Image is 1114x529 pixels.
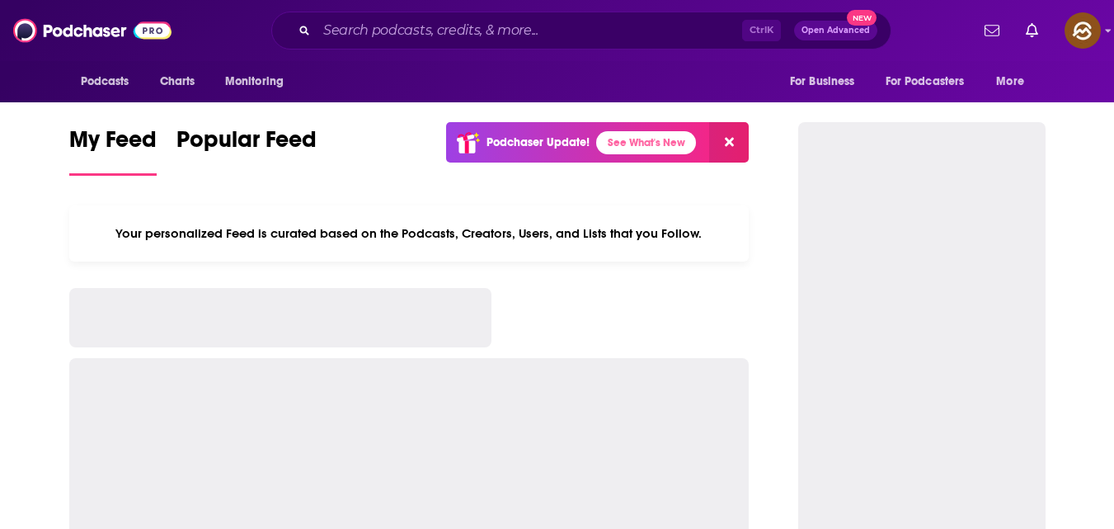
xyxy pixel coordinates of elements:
p: Podchaser Update! [486,135,590,149]
button: open menu [985,66,1045,97]
button: open menu [69,66,151,97]
div: Search podcasts, credits, & more... [271,12,891,50]
a: Popular Feed [176,125,317,176]
span: Popular Feed [176,125,317,163]
img: User Profile [1065,12,1101,49]
img: Podchaser - Follow, Share and Rate Podcasts [13,15,172,46]
span: New [847,10,877,26]
div: Your personalized Feed is curated based on the Podcasts, Creators, Users, and Lists that you Follow. [69,205,750,262]
span: Logged in as hey85204 [1065,12,1101,49]
span: For Business [790,70,855,93]
button: Show profile menu [1065,12,1101,49]
button: open menu [214,66,305,97]
button: Open AdvancedNew [794,21,877,40]
button: open menu [875,66,989,97]
span: Monitoring [225,70,284,93]
span: Podcasts [81,70,129,93]
span: My Feed [69,125,157,163]
input: Search podcasts, credits, & more... [317,17,742,44]
span: Open Advanced [801,26,870,35]
span: Charts [160,70,195,93]
span: Ctrl K [742,20,781,41]
a: Show notifications dropdown [978,17,1006,45]
a: My Feed [69,125,157,176]
a: See What's New [596,131,696,154]
button: open menu [778,66,876,97]
span: For Podcasters [886,70,965,93]
a: Charts [149,66,205,97]
a: Show notifications dropdown [1019,17,1045,45]
span: More [996,70,1024,93]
